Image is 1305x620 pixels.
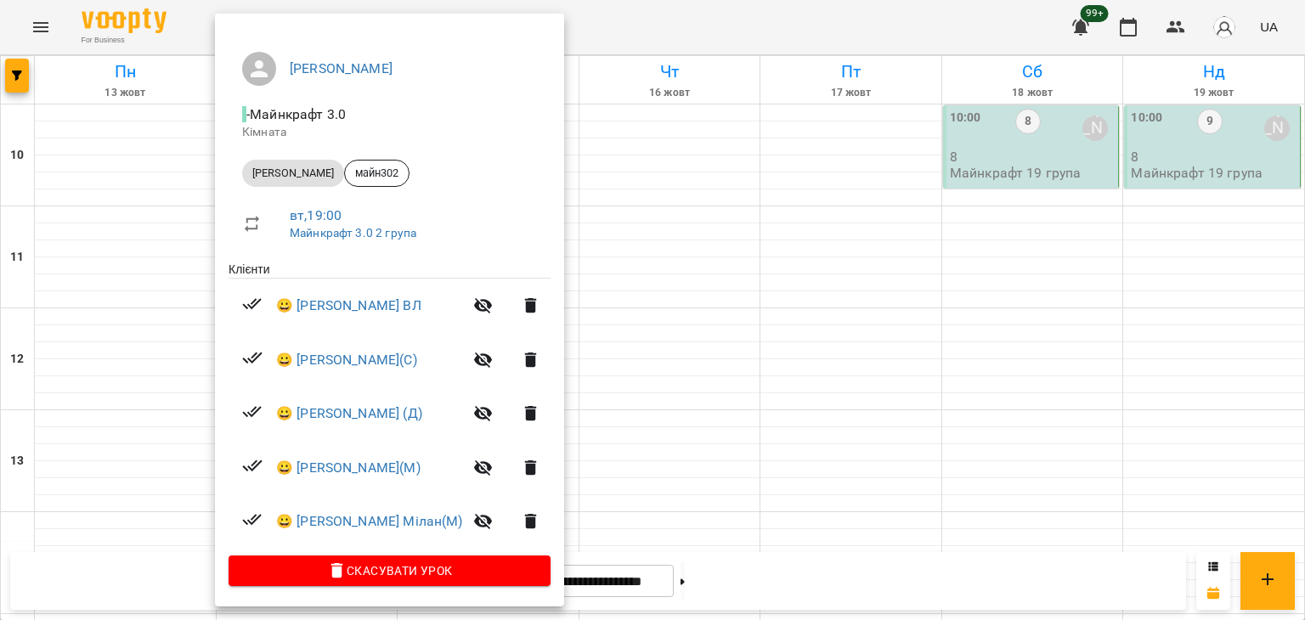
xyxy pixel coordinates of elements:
[229,261,551,555] ul: Клієнти
[242,561,537,581] span: Скасувати Урок
[290,60,393,76] a: [PERSON_NAME]
[290,207,342,223] a: вт , 19:00
[276,296,421,316] a: 😀 [PERSON_NAME] ВЛ
[242,510,263,530] svg: Візит сплачено
[276,350,417,370] a: 😀 [PERSON_NAME](С)
[242,402,263,422] svg: Візит сплачено
[229,555,551,586] button: Скасувати Урок
[242,347,263,368] svg: Візит сплачено
[276,511,463,532] a: 😀 [PERSON_NAME] Мілан(М)
[242,166,344,181] span: [PERSON_NAME]
[242,294,263,314] svg: Візит сплачено
[290,226,416,240] a: Майнкрафт 3.0 2 група
[242,124,537,141] p: Кімната
[276,458,421,478] a: 😀 [PERSON_NAME](М)
[344,160,410,187] div: майн302
[345,166,409,181] span: майн302
[242,106,349,122] span: - Майнкрафт 3.0
[242,455,263,476] svg: Візит сплачено
[276,403,422,424] a: 😀 [PERSON_NAME] (Д)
